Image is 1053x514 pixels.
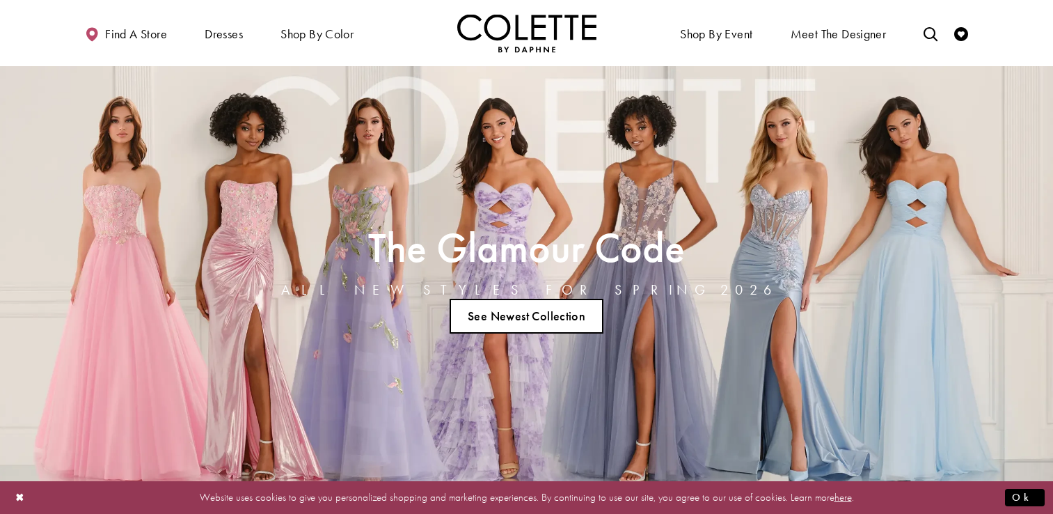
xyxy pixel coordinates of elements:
[680,27,752,41] span: Shop By Event
[450,299,604,334] a: See Newest Collection The Glamour Code ALL NEW STYLES FOR SPRING 2026
[834,490,852,504] a: here
[457,14,596,52] img: Colette by Daphne
[1005,489,1045,506] button: Submit Dialog
[8,485,32,510] button: Close Dialog
[787,14,890,52] a: Meet the designer
[205,27,243,41] span: Dresses
[100,488,953,507] p: Website uses cookies to give you personalized shopping and marketing experiences. By continuing t...
[277,14,357,52] span: Shop by color
[676,14,756,52] span: Shop By Event
[457,14,596,52] a: Visit Home Page
[105,27,167,41] span: Find a store
[920,14,941,52] a: Toggle search
[277,293,777,339] ul: Slider Links
[81,14,171,52] a: Find a store
[951,14,972,52] a: Check Wishlist
[791,27,887,41] span: Meet the designer
[201,14,246,52] span: Dresses
[281,282,773,297] h4: ALL NEW STYLES FOR SPRING 2026
[281,228,773,267] h2: The Glamour Code
[280,27,354,41] span: Shop by color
